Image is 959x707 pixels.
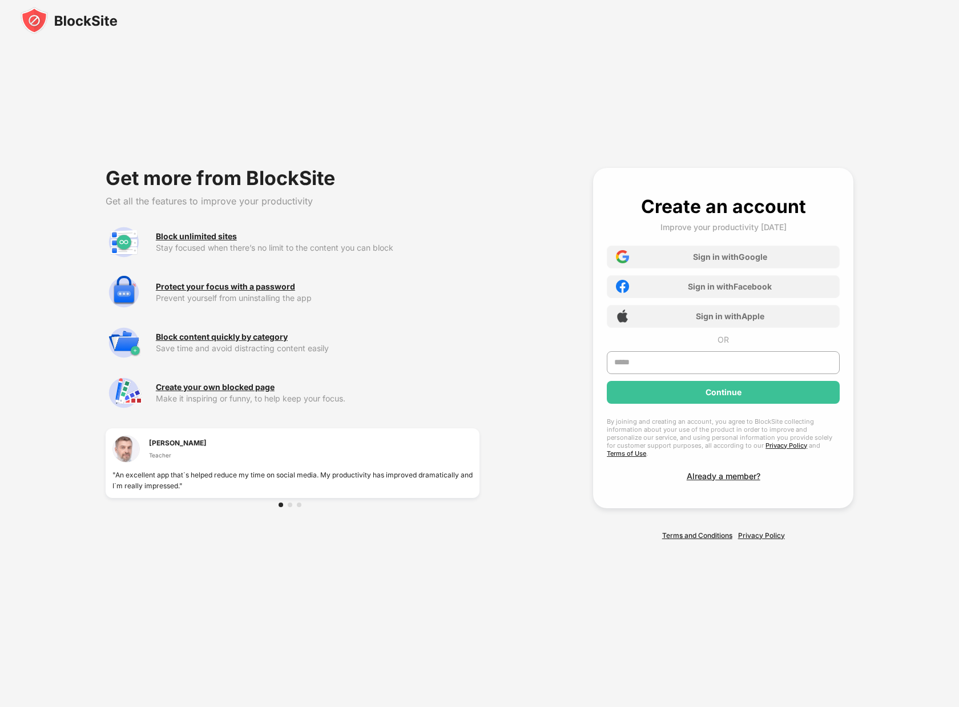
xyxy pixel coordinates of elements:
[688,282,772,291] div: Sign in with Facebook
[687,471,760,481] div: Already a member?
[156,383,275,392] div: Create your own blocked page
[616,250,629,263] img: google-icon.png
[156,344,479,353] div: Save time and avoid distracting content easily
[106,274,142,311] img: premium-password-protection.svg
[156,232,237,241] div: Block unlimited sites
[106,324,142,361] img: premium-category.svg
[616,280,629,293] img: facebook-icon.png
[607,449,646,457] a: Terms of Use
[106,224,142,260] img: premium-unlimited-blocklist.svg
[106,375,142,411] img: premium-customize-block-page.svg
[21,7,118,34] img: blocksite-icon-black.svg
[106,195,479,207] div: Get all the features to improve your productivity
[149,451,207,460] div: Teacher
[616,310,629,323] img: apple-icon.png
[149,437,207,448] div: [PERSON_NAME]
[765,441,807,449] a: Privacy Policy
[696,311,764,321] div: Sign in with Apple
[106,168,479,188] div: Get more from BlockSite
[156,332,288,342] div: Block content quickly by category
[660,222,787,232] div: Improve your productivity [DATE]
[706,388,742,397] div: Continue
[641,195,806,218] div: Create an account
[112,435,140,463] img: testimonial-1.jpg
[156,243,479,252] div: Stay focused when there’s no limit to the content you can block
[607,417,840,457] div: By joining and creating an account, you agree to BlockSite collecting information about your use ...
[693,252,767,262] div: Sign in with Google
[156,282,295,291] div: Protect your focus with a password
[156,394,479,403] div: Make it inspiring or funny, to help keep your focus.
[662,531,732,540] a: Terms and Conditions
[112,469,473,491] div: "An excellent app that`s helped reduce my time on social media. My productivity has improved dram...
[738,531,785,540] a: Privacy Policy
[718,335,729,344] div: OR
[156,294,479,303] div: Prevent yourself from uninstalling the app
